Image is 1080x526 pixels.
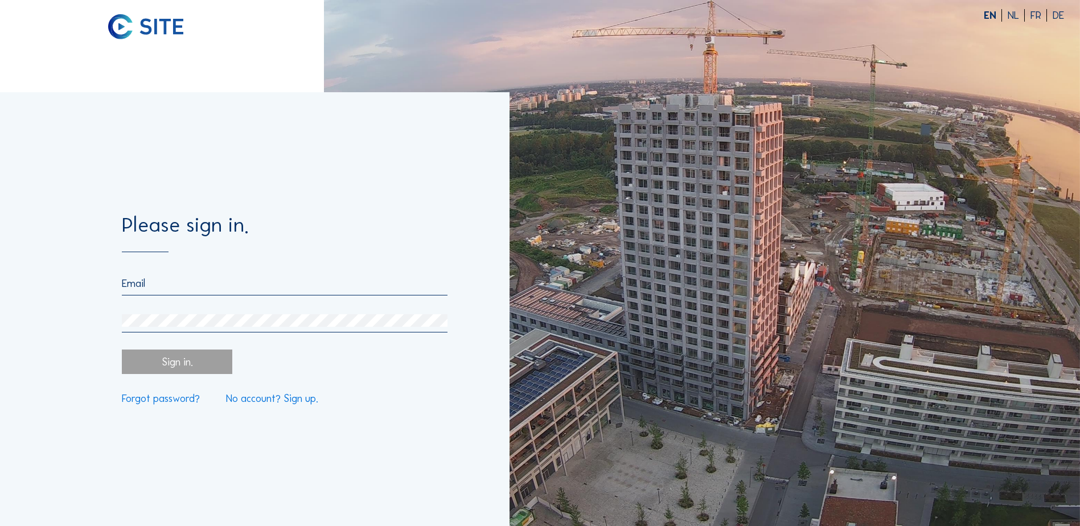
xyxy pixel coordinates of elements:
[984,10,1002,20] div: EN
[122,277,447,290] input: Email
[122,215,447,252] div: Please sign in.
[122,393,200,404] a: Forgot password?
[1053,10,1064,20] div: DE
[226,393,318,404] a: No account? Sign up.
[122,350,232,374] div: Sign in.
[1030,10,1047,20] div: FR
[108,14,184,40] img: C-SITE logo
[1008,10,1025,20] div: NL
